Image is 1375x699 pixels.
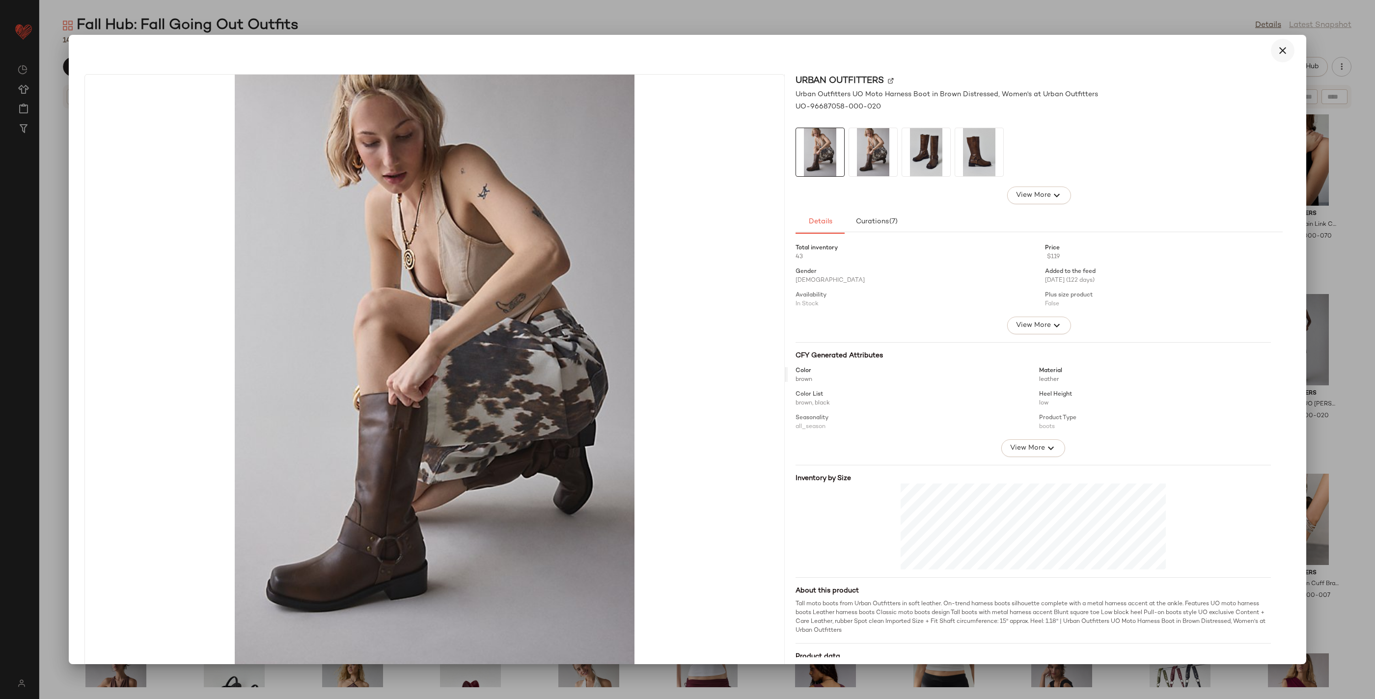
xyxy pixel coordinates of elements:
span: Urban Outfitters [796,74,884,87]
img: 96687058_020_b [849,128,897,176]
span: Details [808,218,832,226]
span: Curations [855,218,898,226]
img: 96687058_020_b [796,128,844,176]
div: CFY Generated Attributes [796,350,1271,361]
span: Urban Outfitters UO Moto Harness Boot in Brown Distressed, Women's at Urban Outfitters [796,89,1098,100]
img: svg%3e [888,78,894,84]
img: 96687058_020_b3 [955,128,1003,176]
img: 96687058_020_b [85,75,784,674]
button: View More [1007,317,1071,334]
div: Product data [796,651,1271,662]
div: Tall moto boots from Urban Outfitters in soft leather. On-trend harness boots silhouette complete... [796,600,1271,635]
button: View More [1001,439,1065,457]
span: View More [1010,442,1045,454]
span: (7) [889,218,898,226]
span: UO-96687058-000-020 [796,102,881,112]
div: Inventory by Size [796,473,1271,484]
button: View More [1007,187,1071,204]
div: About this product [796,586,1271,596]
span: View More [1016,189,1051,201]
span: View More [1016,320,1051,331]
img: 96687058_020_b2 [902,128,950,176]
